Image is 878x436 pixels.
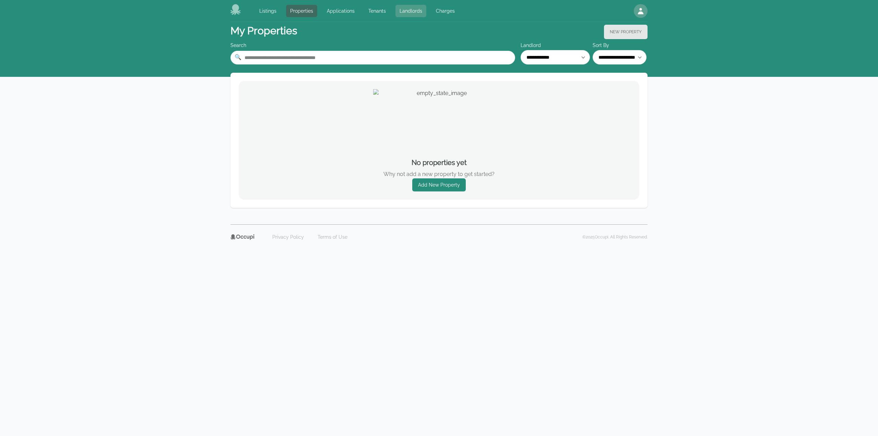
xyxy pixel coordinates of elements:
a: Properties [286,5,317,17]
a: Charges [432,5,459,17]
p: Why not add a new property to get started? [383,170,495,178]
p: © 2025 Occupi. All Rights Reserved. [582,234,648,240]
label: Sort By [593,42,648,49]
a: Add New Property [412,178,466,191]
a: Tenants [364,5,390,17]
label: Landlord [521,42,590,49]
a: Listings [255,5,281,17]
h1: My Properties [230,25,297,39]
a: Terms of Use [313,232,352,243]
a: Applications [323,5,359,17]
div: Search [230,42,515,49]
a: Privacy Policy [268,232,308,243]
h3: No properties yet [412,158,467,167]
img: empty_state_image [373,89,505,155]
button: New Property [604,25,648,39]
a: Landlords [395,5,426,17]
